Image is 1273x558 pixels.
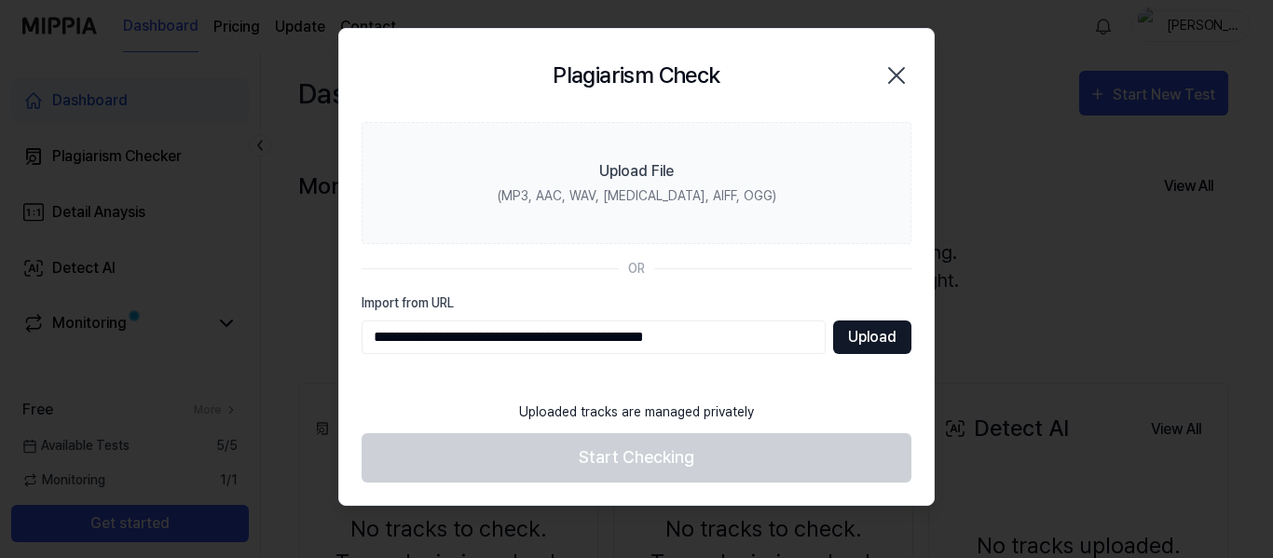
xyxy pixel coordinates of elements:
div: OR [628,259,645,279]
div: (MP3, AAC, WAV, [MEDICAL_DATA], AIFF, OGG) [498,186,776,206]
h2: Plagiarism Check [553,59,719,92]
div: Uploaded tracks are managed privately [508,391,765,433]
button: Upload [833,320,911,354]
div: Upload File [599,160,674,183]
label: Import from URL [362,293,911,313]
